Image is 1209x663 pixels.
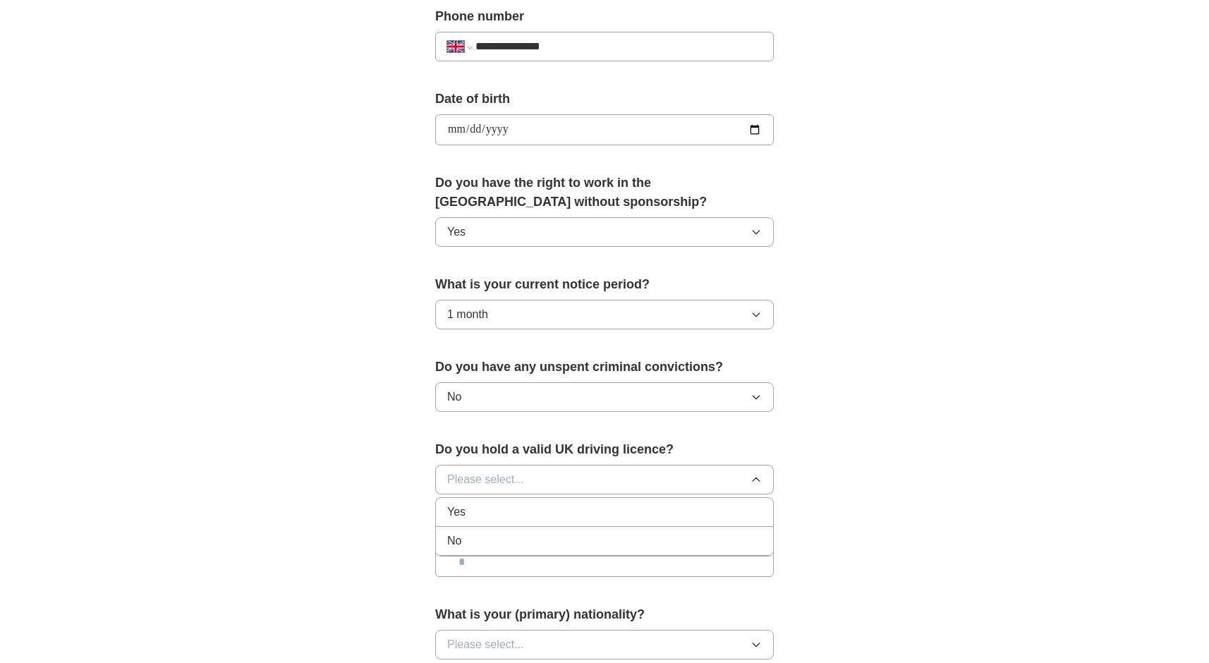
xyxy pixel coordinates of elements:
label: Do you hold a valid UK driving licence? [435,440,774,459]
button: Yes [435,217,774,247]
label: Date of birth [435,90,774,109]
span: Yes [447,224,466,241]
label: Do you have any unspent criminal convictions? [435,358,774,377]
span: Please select... [447,636,524,653]
label: What is your current notice period? [435,275,774,294]
label: Do you have the right to work in the [GEOGRAPHIC_DATA] without sponsorship? [435,174,774,212]
button: Please select... [435,465,774,494]
button: Please select... [435,630,774,659]
span: Yes [447,504,466,521]
label: What is your (primary) nationality? [435,605,774,624]
button: 1 month [435,300,774,329]
span: 1 month [447,306,488,323]
span: No [447,389,461,406]
span: No [447,533,461,549]
button: No [435,382,774,412]
label: Phone number [435,7,774,26]
span: Please select... [447,471,524,488]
